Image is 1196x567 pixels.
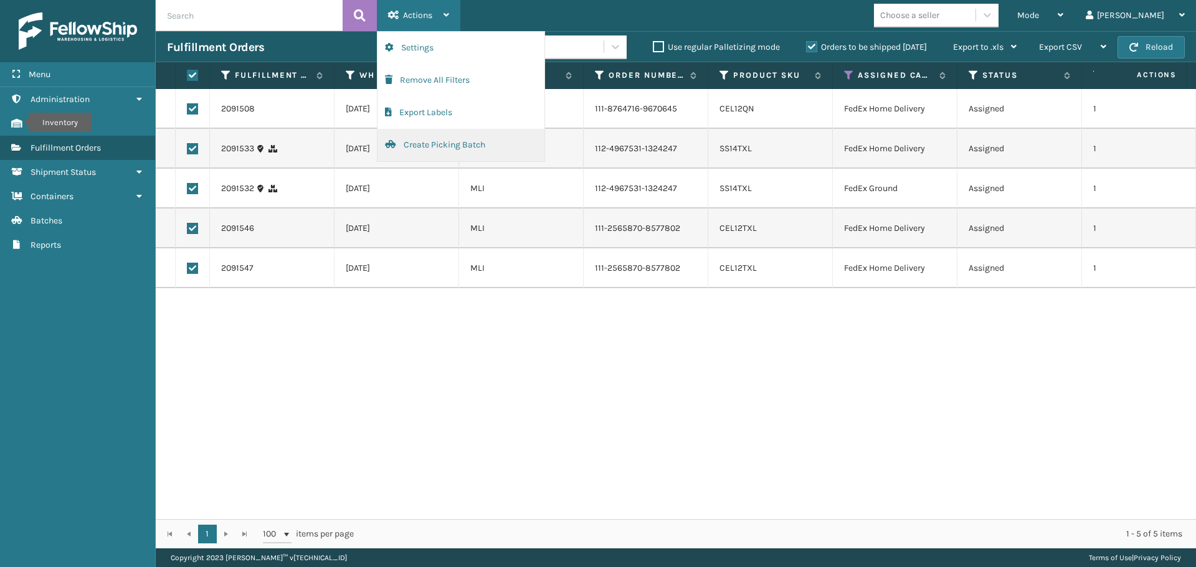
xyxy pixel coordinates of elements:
span: Mode [1017,10,1039,21]
a: 2091508 [221,103,255,115]
label: WH Ship By Date [359,70,435,81]
div: Choose a seller [880,9,939,22]
label: Orders to be shipped [DATE] [806,42,927,52]
td: [DATE] [335,209,459,248]
a: Terms of Use [1089,553,1132,562]
label: Product SKU [733,70,809,81]
button: Create Picking Batch [377,129,544,161]
span: Export CSV [1039,42,1082,52]
td: FedEx Home Delivery [833,248,957,288]
span: Shipment Status [31,167,96,177]
td: FedEx Home Delivery [833,209,957,248]
td: 112-4967531-1324247 [584,129,708,169]
span: Inventory [31,118,67,129]
button: Reload [1118,36,1185,59]
td: [DATE] [335,129,459,169]
td: MLI [459,209,584,248]
span: Actions [403,10,432,21]
a: 2091532 [221,182,254,195]
td: Assigned [957,169,1082,209]
label: Status [982,70,1058,81]
span: Reports [31,240,61,250]
span: Batches [31,215,62,226]
button: Export Labels [377,96,544,129]
label: Fulfillment Order Id [235,70,310,81]
span: Actions [1098,65,1184,85]
div: | [1089,548,1181,567]
td: Assigned [957,209,1082,248]
button: Settings [377,32,544,64]
span: Fulfillment Orders [31,143,101,153]
img: logo [19,12,137,50]
h3: Fulfillment Orders [167,40,264,55]
td: [DATE] [335,169,459,209]
label: Use regular Palletizing mode [653,42,780,52]
a: SS14TXL [719,183,752,194]
a: 2091546 [221,222,254,235]
a: SS14TXL [719,143,752,154]
td: 112-4967531-1324247 [584,169,708,209]
span: Containers [31,191,74,202]
button: Remove All Filters [377,64,544,96]
td: FedEx Ground [833,169,957,209]
a: CEL12TXL [719,263,757,273]
label: Assigned Carrier Service [858,70,933,81]
td: [DATE] [335,248,459,288]
td: 111-2565870-8577802 [584,209,708,248]
td: FedEx Home Delivery [833,129,957,169]
td: Assigned [957,248,1082,288]
span: items per page [263,525,354,543]
td: MLI [459,169,584,209]
td: 111-8764716-9670645 [584,89,708,129]
a: 1 [198,525,217,543]
div: 1 - 5 of 5 items [371,528,1182,540]
p: Copyright 2023 [PERSON_NAME]™ v [TECHNICAL_ID] [171,548,347,567]
span: 100 [263,528,282,540]
a: CEL12TXL [719,223,757,233]
a: Privacy Policy [1134,553,1181,562]
span: Export to .xls [953,42,1004,52]
span: Menu [29,69,50,80]
td: Assigned [957,129,1082,169]
a: 2091533 [221,143,254,155]
td: Assigned [957,89,1082,129]
span: Administration [31,94,90,105]
label: Order Number [609,70,684,81]
a: 2091547 [221,262,254,274]
td: 111-2565870-8577802 [584,248,708,288]
a: CEL12QN [719,103,754,114]
td: [DATE] [335,89,459,129]
td: MLI [459,248,584,288]
td: FedEx Home Delivery [833,89,957,129]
